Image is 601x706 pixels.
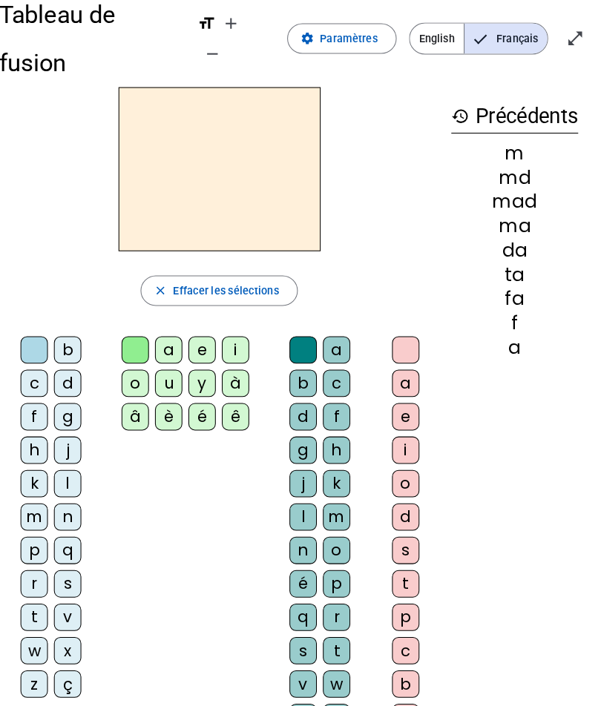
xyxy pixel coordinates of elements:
div: d [395,492,422,518]
div: d [65,361,92,388]
div: i [229,329,256,355]
mat-icon: settings [306,31,319,44]
div: j [65,426,92,453]
div: r [33,557,59,584]
div: h [33,426,59,453]
div: o [395,459,422,486]
div: p [395,590,422,616]
div: é [295,557,322,584]
div: q [65,524,92,551]
div: v [65,590,92,616]
div: d [295,394,322,420]
div: f [33,394,59,420]
div: i [395,426,422,453]
div: m [328,492,355,518]
div: ç [65,655,92,682]
div: f [453,307,577,325]
button: Paramètres [293,23,400,53]
div: s [65,557,92,584]
h3: Précédents [453,97,577,131]
div: o [328,524,355,551]
button: Diminuer la taille de la police [206,38,235,67]
div: w [33,622,59,649]
div: é [197,394,223,420]
div: f [328,394,355,420]
div: p [328,557,355,584]
div: n [65,492,92,518]
div: b [65,329,92,355]
button: Entrer en plein écran [559,23,589,53]
div: t [33,590,59,616]
div: e [395,394,422,420]
div: c [395,622,422,649]
mat-icon: history [453,105,471,122]
div: c [33,361,59,388]
div: da [453,236,577,254]
div: ma [453,212,577,230]
mat-icon: open_in_full [565,29,583,47]
div: o [131,361,158,388]
div: ê [229,394,256,420]
div: s [295,622,322,649]
div: p [33,524,59,551]
div: mad [453,188,577,206]
div: s [395,524,422,551]
div: â [131,394,158,420]
div: k [328,459,355,486]
mat-button-toggle-group: Language selection [412,22,548,53]
div: g [295,426,322,453]
div: b [295,361,322,388]
div: g [65,394,92,420]
div: x [65,622,92,649]
div: m [453,141,577,159]
div: j [295,459,322,486]
span: English [413,23,465,53]
div: c [328,361,355,388]
div: w [328,655,355,682]
div: fa [453,283,577,301]
div: h [328,426,355,453]
div: b [395,655,422,682]
mat-icon: format_size [206,14,223,32]
div: t [328,622,355,649]
div: v [295,655,322,682]
div: a [453,331,577,349]
div: q [295,590,322,616]
div: l [65,459,92,486]
mat-icon: add [229,14,247,32]
div: t [395,557,422,584]
div: r [328,590,355,616]
button: Effacer les sélections [150,269,303,299]
mat-icon: close [162,277,176,291]
div: z [33,655,59,682]
button: Augmenter la taille de la police [223,8,253,38]
div: è [164,394,191,420]
div: k [33,459,59,486]
div: n [295,524,322,551]
span: Paramètres [325,29,381,47]
div: a [395,361,422,388]
div: à [229,361,256,388]
div: m [33,492,59,518]
div: a [164,329,191,355]
div: l [295,492,322,518]
div: ta [453,260,577,277]
div: y [197,361,223,388]
div: u [164,361,191,388]
span: Français [466,23,547,53]
div: md [453,165,577,182]
div: e [197,329,223,355]
span: Effacer les sélections [182,275,285,293]
div: a [328,329,355,355]
mat-icon: remove [211,44,229,62]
